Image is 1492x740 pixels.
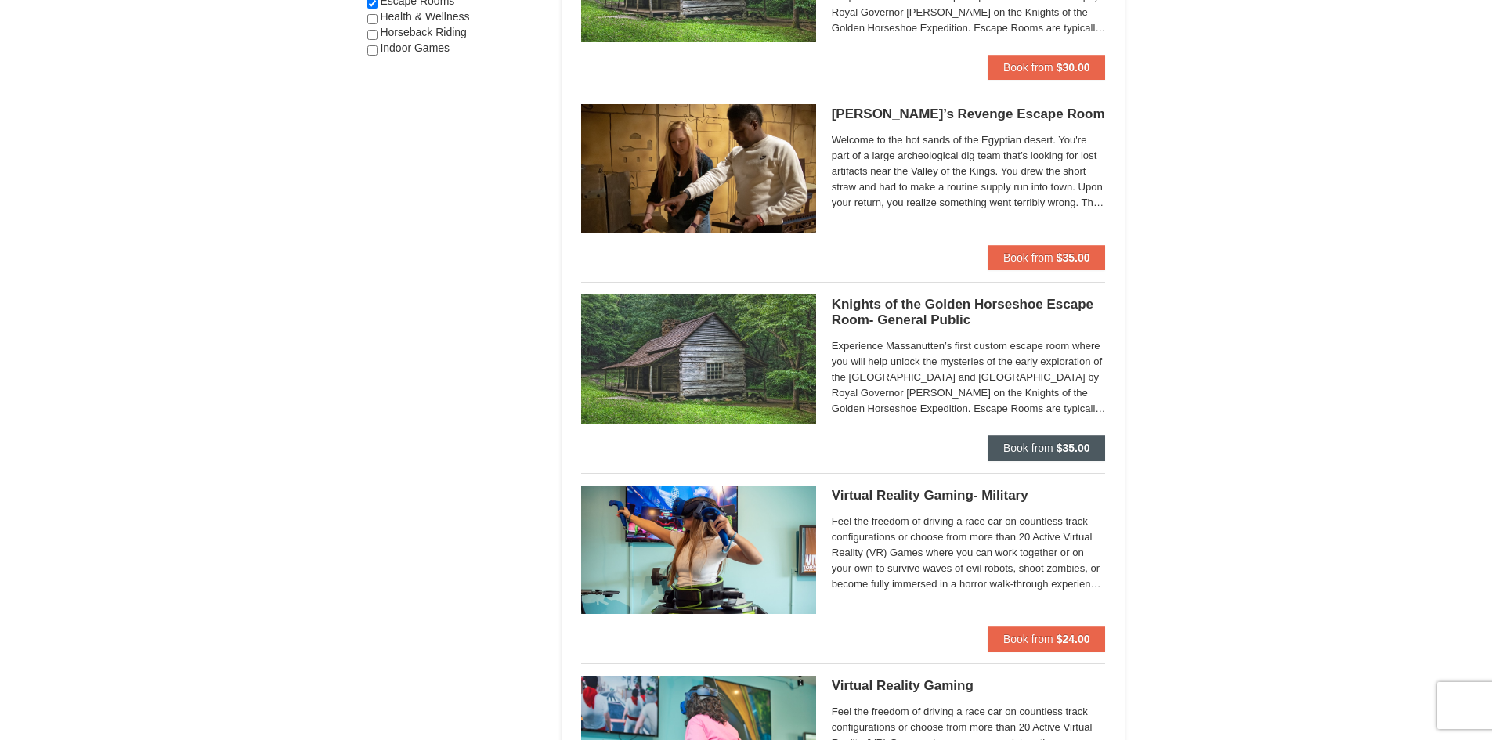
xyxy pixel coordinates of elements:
span: Experience Massanutten’s first custom escape room where you will help unlock the mysteries of the... [832,338,1106,417]
span: Feel the freedom of driving a race car on countless track configurations or choose from more than... [832,514,1106,592]
strong: $30.00 [1057,61,1090,74]
span: Horseback Riding [380,26,467,38]
h5: Virtual Reality Gaming [832,678,1106,694]
h5: Knights of the Golden Horseshoe Escape Room- General Public [832,297,1106,328]
button: Book from $35.00 [988,245,1106,270]
h5: Virtual Reality Gaming- Military [832,488,1106,504]
span: Health & Wellness [380,10,469,23]
button: Book from $35.00 [988,435,1106,460]
strong: $35.00 [1057,251,1090,264]
h5: [PERSON_NAME]’s Revenge Escape Room [832,106,1106,122]
span: Book from [1003,251,1053,264]
img: 6619913-473-21a848be.jpg [581,486,816,614]
strong: $35.00 [1057,442,1090,454]
span: Book from [1003,633,1053,645]
span: Indoor Games [380,42,450,54]
button: Book from $30.00 [988,55,1106,80]
span: Welcome to the hot sands of the Egyptian desert. You're part of a large archeological dig team th... [832,132,1106,211]
button: Book from $24.00 [988,626,1106,652]
img: 6619913-491-e8ed24e0.jpg [581,294,816,423]
img: 6619913-405-76dfcace.jpg [581,104,816,233]
strong: $24.00 [1057,633,1090,645]
span: Book from [1003,442,1053,454]
span: Book from [1003,61,1053,74]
